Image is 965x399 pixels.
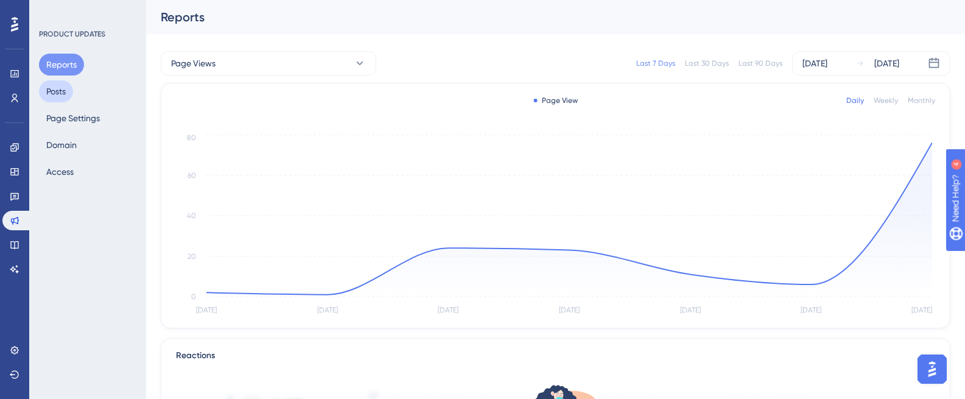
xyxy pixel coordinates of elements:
[187,211,196,220] tspan: 40
[85,6,88,16] div: 4
[685,58,729,68] div: Last 30 Days
[317,306,338,314] tspan: [DATE]
[161,9,920,26] div: Reports
[39,80,73,102] button: Posts
[533,96,578,105] div: Page View
[39,134,84,156] button: Domain
[636,58,675,68] div: Last 7 Days
[188,171,196,180] tspan: 60
[161,51,376,76] button: Page Views
[874,96,898,105] div: Weekly
[914,351,950,387] iframe: UserGuiding AI Assistant Launcher
[911,306,932,314] tspan: [DATE]
[29,3,76,18] span: Need Help?
[846,96,864,105] div: Daily
[188,252,196,261] tspan: 20
[39,161,81,183] button: Access
[908,96,935,105] div: Monthly
[187,133,196,142] tspan: 80
[39,107,107,129] button: Page Settings
[39,29,105,39] div: PRODUCT UPDATES
[802,56,827,71] div: [DATE]
[39,54,84,76] button: Reports
[196,306,217,314] tspan: [DATE]
[559,306,580,314] tspan: [DATE]
[438,306,458,314] tspan: [DATE]
[874,56,899,71] div: [DATE]
[739,58,782,68] div: Last 90 Days
[680,306,701,314] tspan: [DATE]
[801,306,821,314] tspan: [DATE]
[171,56,216,71] span: Page Views
[176,348,935,363] div: Reactions
[191,292,196,301] tspan: 0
